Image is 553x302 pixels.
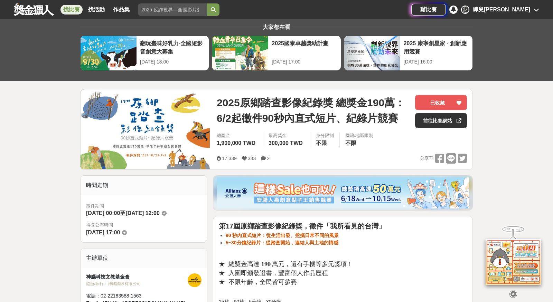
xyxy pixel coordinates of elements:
h3: ★ 總獎金高達 𝟏𝟗𝟎 萬元，還有手機等多元獎項！ [219,261,467,268]
span: 2 [267,156,270,161]
input: 2025 反詐視界—全國影片競賽 [138,3,207,16]
a: 找活動 [85,5,107,14]
img: d2146d9a-e6f6-4337-9592-8cefde37ba6b.png [486,237,541,283]
span: 300,000 TWD [269,140,303,146]
div: 睥兒[PERSON_NAME] [473,6,530,14]
button: 已收藏 [415,95,467,110]
a: 辦比賽 [411,4,446,16]
strong: 90 秒內直式短片：從生活出發、挖掘日常不同的風景 [226,233,339,238]
span: [DATE] 17:00 [86,230,120,235]
span: 分享至 [420,153,433,164]
a: 作品集 [110,5,132,14]
h3: ★ 入圍即頒發證書，豐富個人作品歷程 [219,270,467,277]
strong: 5~30分鐘紀錄片：從踏查開始，連結人與土地的情感 [226,240,338,245]
div: 時間走期 [81,176,207,195]
img: dcc59076-91c0-4acb-9c6b-a1d413182f46.png [217,177,469,208]
div: 身分限制 [316,132,334,139]
div: 協辦/執行： 神腦國際有限公司 [86,281,188,287]
strong: 第17屆原鄉踏查影像紀錄獎，徵件「我所看見的台灣」 [219,222,385,230]
div: 翻玩臺味好乳力-全國短影音創意大募集 [140,39,205,55]
a: 2025國泰卓越獎助計畫[DATE] 17:00 [212,36,341,71]
a: 前往比賽網站 [415,113,467,128]
a: 找比賽 [60,5,83,14]
span: 最高獎金 [269,132,304,139]
div: 國籍/地區限制 [345,132,374,139]
span: 徵件期間 [86,203,104,208]
span: 得獎公布時間 [86,222,201,228]
span: 333 [248,156,256,161]
span: 大家都在看 [261,24,292,30]
span: 總獎金 [217,132,257,139]
a: 翻玩臺味好乳力-全國短影音創意大募集[DATE] 18:00 [80,36,209,71]
span: 17,339 [222,156,237,161]
div: 睥 [461,6,469,14]
div: 主辦單位 [81,249,207,268]
div: 電話： 02-22183588-1563 [86,292,188,300]
div: [DATE] 18:00 [140,58,205,66]
div: 2025 康寧創星家 - 創新應用競賽 [404,39,469,55]
div: 神腦科技文教基金會 [86,273,188,281]
span: 1,900,000 TWD [217,140,255,146]
span: 不限 [345,140,356,146]
span: [DATE] 00:00 [86,210,120,216]
span: 不限 [316,140,327,146]
span: 至 [120,210,125,216]
h3: ★ 不限年齡，全民皆可參賽 [219,279,467,286]
div: [DATE] 16:00 [404,58,469,66]
img: Cover Image [81,89,210,169]
span: 2025原鄉踏查影像紀錄獎 總獎金190萬：6/2起徵件90秒內直式短片、紀錄片競賽 [217,95,410,126]
span: [DATE] 12:00 [125,210,159,216]
div: [DATE] 17:00 [272,58,337,66]
a: 2025 康寧創星家 - 創新應用競賽[DATE] 16:00 [344,36,473,71]
div: 2025國泰卓越獎助計畫 [272,39,337,55]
